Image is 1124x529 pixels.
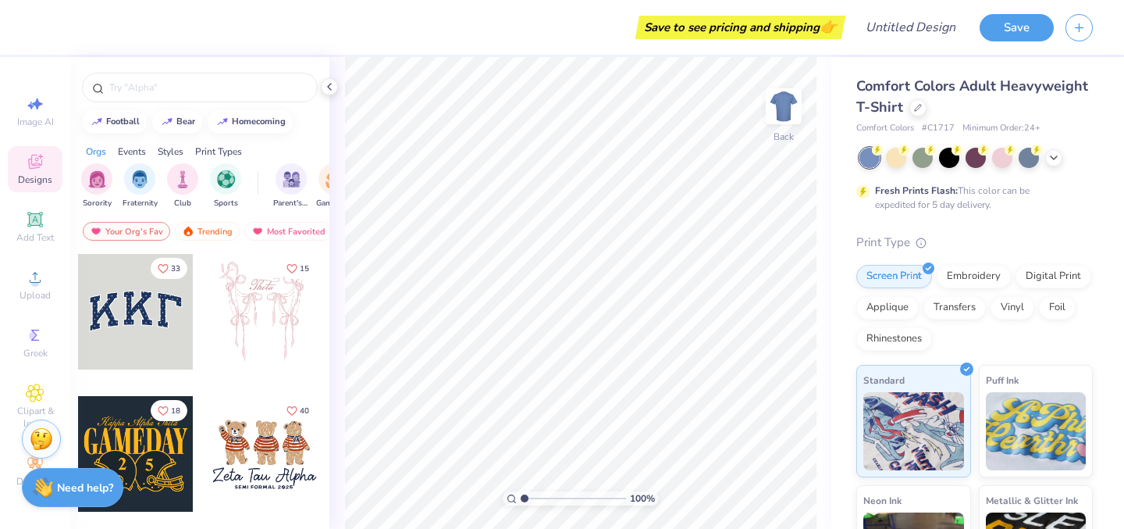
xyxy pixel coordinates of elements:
[991,296,1034,320] div: Vinyl
[316,198,352,209] span: Game Day
[152,110,202,134] button: bear
[83,222,170,241] div: Your Org's Fav
[158,145,183,159] div: Styles
[131,170,148,188] img: Fraternity Image
[216,117,229,127] img: trend_line.gif
[174,198,191,209] span: Club
[57,481,113,495] strong: Need help?
[175,222,240,241] div: Trending
[217,170,235,188] img: Sports Image
[316,163,352,209] button: filter button
[81,163,112,209] button: filter button
[300,265,309,273] span: 15
[853,12,968,43] input: Untitled Design
[214,198,238,209] span: Sports
[88,170,106,188] img: Sorority Image
[91,117,103,127] img: trend_line.gif
[273,163,309,209] div: filter for Parent's Weekend
[23,347,48,359] span: Greek
[856,327,932,351] div: Rhinestones
[174,170,191,188] img: Club Image
[208,110,293,134] button: homecoming
[167,163,198,209] div: filter for Club
[937,265,1011,288] div: Embroidery
[856,265,932,288] div: Screen Print
[774,130,794,144] div: Back
[768,91,799,122] img: Back
[325,170,343,188] img: Game Day Image
[820,17,837,36] span: 👉
[279,258,316,279] button: Like
[182,226,194,237] img: trending.gif
[875,184,1067,212] div: This color can be expedited for 5 day delivery.
[176,117,195,126] div: bear
[856,234,1093,252] div: Print Type
[863,492,902,509] span: Neon Ink
[210,163,241,209] button: filter button
[922,122,955,135] span: # C1717
[962,122,1040,135] span: Minimum Order: 24 +
[81,163,112,209] div: filter for Sorority
[986,492,1078,509] span: Metallic & Glitter Ink
[283,170,301,188] img: Parent's Weekend Image
[123,163,158,209] button: filter button
[923,296,986,320] div: Transfers
[16,475,54,488] span: Decorate
[20,289,51,302] span: Upload
[856,296,919,320] div: Applique
[980,14,1054,41] button: Save
[273,198,309,209] span: Parent's Weekend
[210,163,241,209] div: filter for Sports
[90,226,102,237] img: most_fav.gif
[8,405,62,430] span: Clipart & logos
[17,116,54,128] span: Image AI
[161,117,173,127] img: trend_line.gif
[856,122,914,135] span: Comfort Colors
[151,400,187,421] button: Like
[16,231,54,244] span: Add Text
[863,392,964,470] img: Standard
[300,407,309,415] span: 40
[86,145,106,159] div: Orgs
[251,226,264,237] img: most_fav.gif
[1039,296,1076,320] div: Foil
[316,163,352,209] div: filter for Game Day
[82,110,147,134] button: football
[630,491,655,506] span: 100 %
[18,173,52,186] span: Designs
[123,163,158,209] div: filter for Fraternity
[83,198,112,209] span: Sorority
[875,184,958,197] strong: Fresh Prints Flash:
[273,163,309,209] button: filter button
[167,163,198,209] button: filter button
[986,392,1087,470] img: Puff Ink
[118,145,146,159] div: Events
[639,16,841,39] div: Save to see pricing and shipping
[244,222,333,241] div: Most Favorited
[986,372,1019,388] span: Puff Ink
[123,198,158,209] span: Fraternity
[279,400,316,421] button: Like
[171,265,180,273] span: 33
[1016,265,1091,288] div: Digital Print
[106,117,140,126] div: football
[195,145,242,159] div: Print Types
[171,407,180,415] span: 18
[863,372,905,388] span: Standard
[856,77,1088,116] span: Comfort Colors Adult Heavyweight T-Shirt
[108,80,308,95] input: Try "Alpha"
[232,117,286,126] div: homecoming
[151,258,187,279] button: Like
